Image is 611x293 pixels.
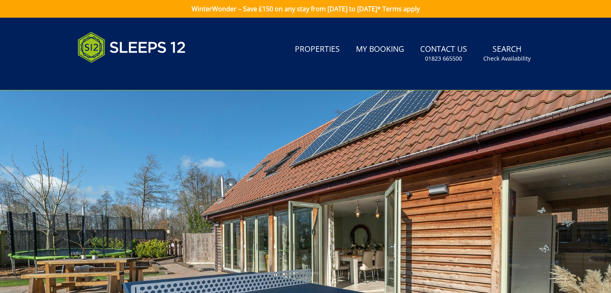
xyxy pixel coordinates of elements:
small: 01823 665500 [425,55,462,63]
iframe: Customer reviews powered by Trustpilot [74,72,158,79]
a: Properties [292,41,343,59]
a: My Booking [353,41,407,59]
small: Check Availability [483,55,531,63]
img: Sleeps 12 [78,27,186,67]
a: SearchCheck Availability [480,41,534,67]
a: Contact Us01823 665500 [417,41,470,67]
